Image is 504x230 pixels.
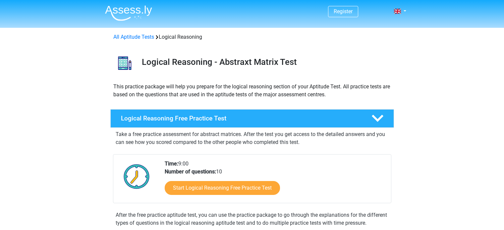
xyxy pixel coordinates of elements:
[108,109,397,128] a: Logical Reasoning Free Practice Test
[165,161,178,167] b: Time:
[121,115,361,122] h4: Logical Reasoning Free Practice Test
[334,8,353,15] a: Register
[120,160,153,193] img: Clock
[165,168,216,175] b: Number of questions:
[111,33,394,41] div: Logical Reasoning
[113,211,391,227] div: After the free practice aptitude test, you can use the practice package to go through the explana...
[160,160,391,203] div: 9:00 10
[165,181,280,195] a: Start Logical Reasoning Free Practice Test
[111,49,139,77] img: logical reasoning
[113,34,154,40] a: All Aptitude Tests
[142,57,389,67] h3: Logical Reasoning - Abstraxt Matrix Test
[116,130,389,146] p: Take a free practice assessment for abstract matrices. After the test you get access to the detai...
[113,83,391,99] p: This practice package will help you prepare for the logical reasoning section of your Aptitude Te...
[105,5,152,21] img: Assessly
